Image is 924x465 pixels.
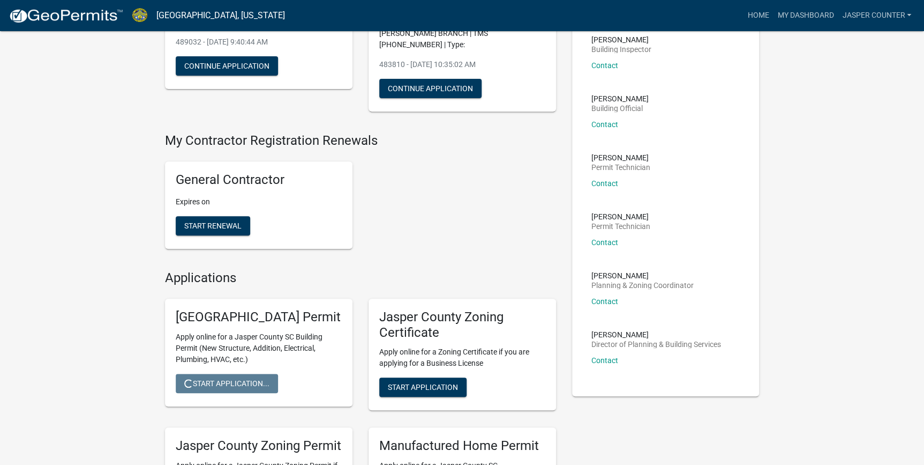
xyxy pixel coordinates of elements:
[379,79,482,98] button: Continue Application
[184,379,269,387] span: Start Application...
[176,172,342,188] h5: General Contractor
[591,297,618,306] a: Contact
[838,5,915,26] a: Jasper Counter
[176,36,342,48] p: 489032 - [DATE] 9:40:44 AM
[132,8,148,23] img: Jasper County, South Carolina
[165,133,556,149] h4: My Contractor Registration Renewals
[379,309,545,341] h5: Jasper County Zoning Certificate
[379,438,545,454] h5: Manufactured Home Permit
[176,331,342,365] p: Apply online for a Jasper County SC Building Permit (New Structure, Addition, Electrical, Plumbin...
[591,154,650,161] p: [PERSON_NAME]
[176,438,342,454] h5: Jasper County Zoning Permit
[176,196,342,208] p: Expires on
[176,56,278,76] button: Continue Application
[591,238,618,247] a: Contact
[165,270,556,286] h4: Applications
[591,105,649,112] p: Building Official
[176,216,250,235] button: Start Renewal
[591,46,651,53] p: Building Inspector
[176,309,342,325] h5: [GEOGRAPHIC_DATA] Permit
[773,5,838,26] a: My Dashboard
[591,61,618,70] a: Contact
[591,179,618,188] a: Contact
[591,341,721,348] p: Director of Planning & Building Services
[591,356,618,365] a: Contact
[591,164,650,171] p: Permit Technician
[591,282,694,289] p: Planning & Zoning Coordinator
[388,383,458,392] span: Start Application
[184,222,242,230] span: Start Renewal
[176,374,278,393] button: Start Application...
[379,59,545,70] p: 483810 - [DATE] 10:35:02 AM
[165,133,556,257] wm-registration-list-section: My Contractor Registration Renewals
[591,36,651,43] p: [PERSON_NAME]
[591,95,649,102] p: [PERSON_NAME]
[591,213,650,220] p: [PERSON_NAME]
[591,272,694,279] p: [PERSON_NAME]
[379,378,467,397] button: Start Application
[591,120,618,129] a: Contact
[743,5,773,26] a: Home
[591,223,650,230] p: Permit Technician
[379,346,545,369] p: Apply online for a Zoning Certificate if you are applying for a Business License
[156,6,285,25] a: [GEOGRAPHIC_DATA], [US_STATE]
[591,331,721,338] p: [PERSON_NAME]
[379,17,545,50] p: App: | Owner: [PERSON_NAME] ETAL | 2137 [PERSON_NAME] BRANCH | TMS [PHONE_NUMBER] | Type:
